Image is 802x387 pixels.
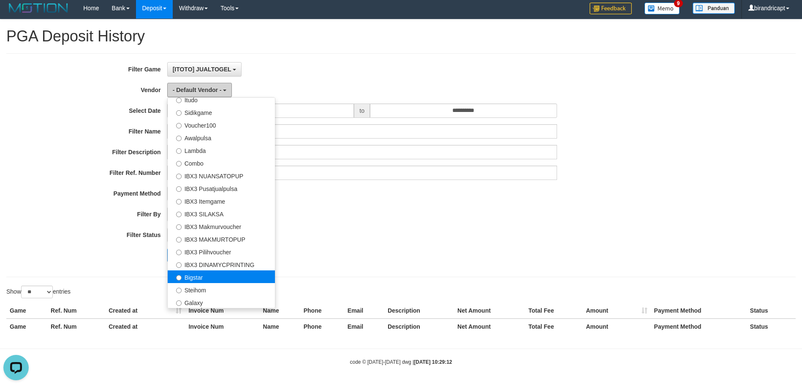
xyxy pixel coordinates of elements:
[525,303,582,319] th: Total Fee
[105,319,185,334] th: Created at
[454,319,525,334] th: Net Amount
[6,286,71,298] label: Show entries
[176,186,182,192] input: IBX3 Pusatjualpulsa
[176,161,182,166] input: Combo
[168,144,275,156] label: Lambda
[350,359,452,365] small: code © [DATE]-[DATE] dwg |
[168,245,275,258] label: IBX3 Pilihvoucher
[6,2,71,14] img: MOTION_logo.png
[168,106,275,118] label: Sidikgame
[168,232,275,245] label: IBX3 MAKMURTOPUP
[525,319,582,334] th: Total Fee
[167,83,232,97] button: - Default Vendor -
[6,319,47,334] th: Game
[176,98,182,103] input: Itudo
[6,28,796,45] h1: PGA Deposit History
[105,303,185,319] th: Created at
[651,319,747,334] th: Payment Method
[354,104,370,118] span: to
[168,283,275,296] label: Steihom
[747,319,796,334] th: Status
[414,359,452,365] strong: [DATE] 10:29:12
[176,212,182,217] input: IBX3 SILAKSA
[176,237,182,243] input: IBX3 MAKMURTOPUP
[176,148,182,154] input: Lambda
[344,319,384,334] th: Email
[176,136,182,141] input: Awalpulsa
[651,303,747,319] th: Payment Method
[582,319,650,334] th: Amount
[185,319,259,334] th: Invoice Num
[644,3,680,14] img: Button%20Memo.svg
[168,118,275,131] label: Voucher100
[176,275,182,281] input: Bigstar
[300,303,344,319] th: Phone
[384,319,454,334] th: Description
[168,207,275,220] label: IBX3 SILAKSA
[176,250,182,255] input: IBX3 Pilihvoucher
[344,303,384,319] th: Email
[168,194,275,207] label: IBX3 Itemgame
[300,319,344,334] th: Phone
[260,303,300,319] th: Name
[168,182,275,194] label: IBX3 Pusatjualpulsa
[168,270,275,283] label: Bigstar
[168,156,275,169] label: Combo
[176,224,182,230] input: IBX3 Makmurvoucher
[6,303,47,319] th: Game
[454,303,525,319] th: Net Amount
[176,199,182,204] input: IBX3 Itemgame
[260,319,300,334] th: Name
[185,303,259,319] th: Invoice Num
[168,93,275,106] label: Itudo
[176,123,182,128] input: Voucher100
[176,174,182,179] input: IBX3 NUANSATOPUP
[176,262,182,268] input: IBX3 DINAMYCPRINTING
[3,3,29,29] button: Open LiveChat chat widget
[168,131,275,144] label: Awalpulsa
[167,62,242,76] button: [ITOTO] JUALTOGEL
[590,3,632,14] img: Feedback.jpg
[384,303,454,319] th: Description
[168,220,275,232] label: IBX3 Makmurvoucher
[168,258,275,270] label: IBX3 DINAMYCPRINTING
[176,288,182,293] input: Steihom
[582,303,650,319] th: Amount
[173,87,222,93] span: - Default Vendor -
[168,169,275,182] label: IBX3 NUANSATOPUP
[173,66,231,73] span: [ITOTO] JUALTOGEL
[47,319,105,334] th: Ref. Num
[47,303,105,319] th: Ref. Num
[168,296,275,308] label: Galaxy
[21,286,53,298] select: Showentries
[693,3,735,14] img: panduan.png
[176,110,182,116] input: Sidikgame
[176,300,182,306] input: Galaxy
[747,303,796,319] th: Status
